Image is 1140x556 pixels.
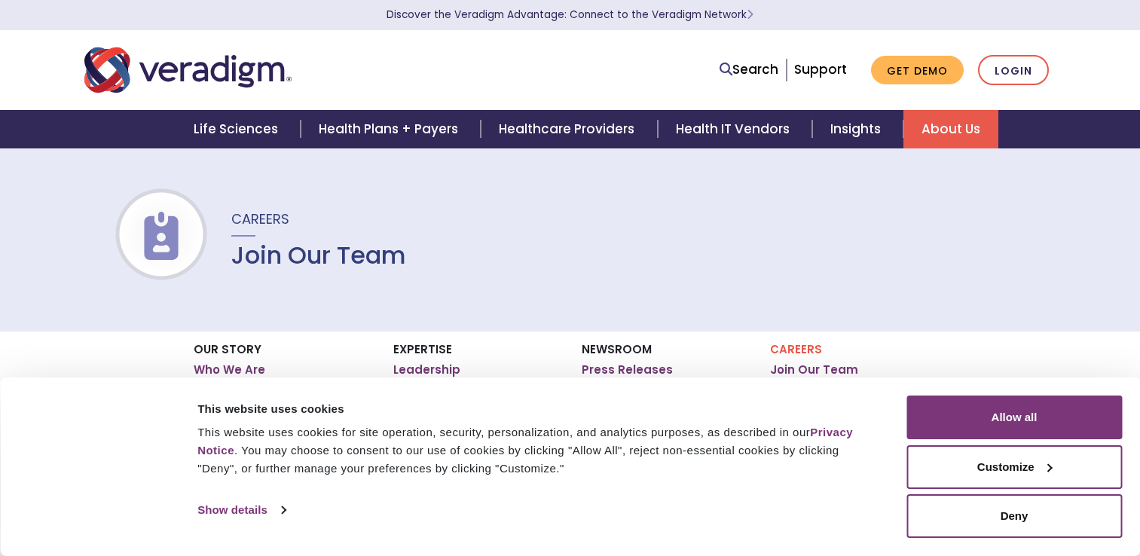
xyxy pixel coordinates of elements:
a: Show details [197,499,285,521]
a: Health Plans + Payers [301,110,481,148]
a: Support [794,60,847,78]
div: This website uses cookies for site operation, security, personalization, and analytics purposes, ... [197,423,873,478]
img: Veradigm logo [84,45,292,95]
span: Careers [231,209,289,228]
a: Life Sciences [176,110,301,148]
button: Allow all [906,396,1122,439]
a: Join Our Team [770,362,858,377]
a: Insights [812,110,903,148]
span: Learn More [747,8,753,22]
a: Press Releases [582,362,673,377]
button: Customize [906,445,1122,489]
div: This website uses cookies [197,400,873,418]
a: Login [978,55,1049,86]
a: Get Demo [871,56,964,85]
h1: Join Our Team [231,241,406,270]
a: Discover the Veradigm Advantage: Connect to the Veradigm NetworkLearn More [387,8,753,22]
a: Search [720,60,778,80]
a: Healthcare Providers [481,110,657,148]
a: Leadership [393,362,460,377]
a: Who We Are [194,362,265,377]
button: Deny [906,494,1122,538]
a: Health IT Vendors [658,110,812,148]
a: About Us [903,110,998,148]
